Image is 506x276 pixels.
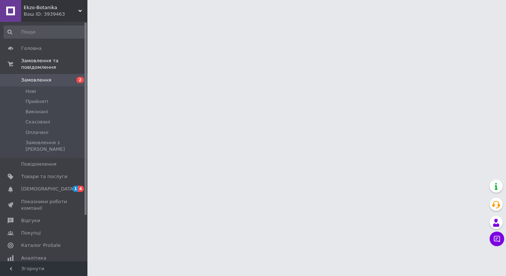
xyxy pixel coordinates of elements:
[21,230,41,236] span: Покупці
[490,232,504,246] button: Чат з покупцем
[21,198,67,212] span: Показники роботи компанії
[24,11,87,17] div: Ваш ID: 3939463
[21,161,56,167] span: Повідомлення
[4,25,86,39] input: Пошук
[26,139,85,153] span: Замовлення з [PERSON_NAME]
[21,217,40,224] span: Відгуки
[21,242,60,249] span: Каталог ProSale
[26,88,36,95] span: Нові
[77,77,84,83] span: 2
[72,186,78,192] span: 1
[21,173,67,180] span: Товари та послуги
[21,255,46,261] span: Аналітика
[26,129,48,136] span: Оплачені
[21,77,51,83] span: Замовлення
[78,186,84,192] span: 4
[21,45,42,52] span: Головна
[26,109,48,115] span: Виконані
[21,58,87,71] span: Замовлення та повідомлення
[26,98,48,105] span: Прийняті
[26,119,50,125] span: Скасовані
[21,186,75,192] span: [DEMOGRAPHIC_DATA]
[24,4,78,11] span: Ekzo-Botanika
